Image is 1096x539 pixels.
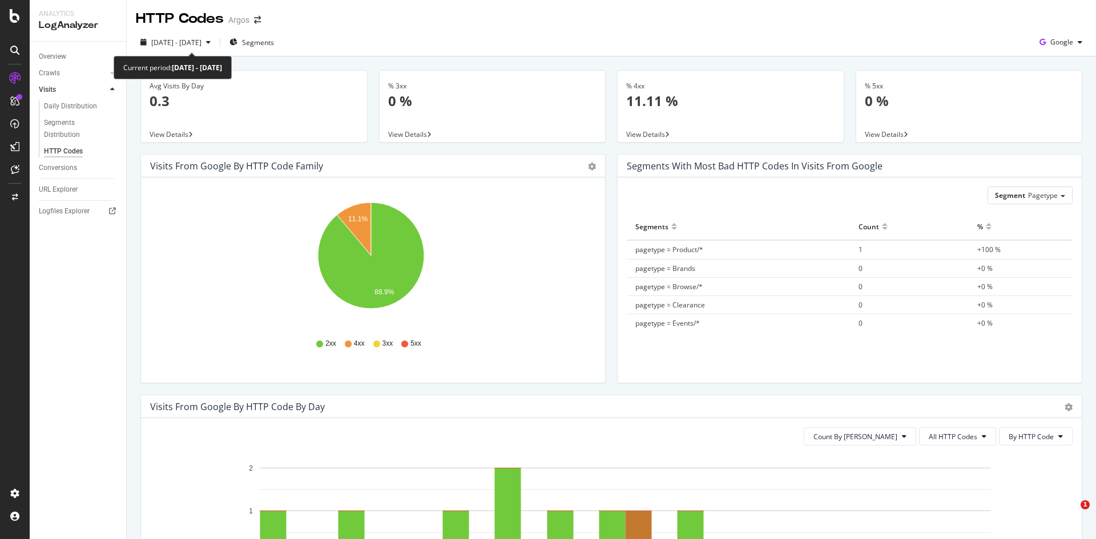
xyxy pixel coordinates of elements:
span: pagetype = Brands [635,264,695,273]
div: HTTP Codes [44,145,83,157]
div: gear [1065,403,1073,411]
p: 0.3 [150,91,358,111]
span: +0 % [977,318,993,328]
div: Argos [228,14,249,26]
span: Segments [242,38,274,47]
div: gear [588,163,596,171]
iframe: Intercom live chat [1057,500,1085,528]
span: View Details [388,129,427,139]
div: Overview [39,51,66,63]
p: 0 % [388,91,597,111]
a: Crawls [39,67,107,79]
div: Logfiles Explorer [39,205,90,217]
span: 2xx [325,339,336,348]
span: View Details [150,129,188,139]
a: Logfiles Explorer [39,205,118,217]
a: HTTP Codes [44,145,118,157]
span: 5xx [410,339,421,348]
text: 88.9% [374,289,394,297]
span: +100 % [977,245,1001,254]
div: Daily Distribution [44,100,97,112]
span: 4xx [354,339,365,348]
p: 11.11 % [626,91,835,111]
a: Daily Distribution [44,100,118,112]
div: LogAnalyzer [39,19,117,32]
span: 0 [859,318,863,328]
span: [DATE] - [DATE] [151,38,202,47]
span: pagetype = Product/* [635,245,703,254]
div: Crawls [39,67,60,79]
button: Segments [225,33,279,51]
button: By HTTP Code [999,427,1073,445]
div: Segments with most bad HTTP codes in Visits from google [627,160,883,172]
button: All HTTP Codes [919,427,996,445]
div: Analytics [39,9,117,19]
a: URL Explorer [39,184,118,196]
div: Current period: [123,61,222,74]
a: Conversions [39,162,118,174]
div: Avg Visits By Day [150,81,358,91]
text: 11.1% [348,215,368,223]
span: +0 % [977,282,993,291]
div: % 5xx [865,81,1074,91]
span: +0 % [977,264,993,273]
button: [DATE] - [DATE] [136,33,215,51]
span: By HTTP Code [1009,432,1054,441]
button: Count By [PERSON_NAME] [804,427,916,445]
text: 2 [249,464,253,472]
div: Conversions [39,162,77,174]
span: 0 [859,300,863,310]
div: % 3xx [388,81,597,91]
div: URL Explorer [39,184,78,196]
span: +0 % [977,300,993,310]
span: pagetype = Browse/* [635,282,703,291]
span: View Details [626,129,665,139]
div: Visits [39,84,56,96]
div: % 4xx [626,81,835,91]
span: 0 [859,282,863,291]
span: 3xx [382,339,393,348]
span: 1 [859,245,863,254]
span: 1 [1081,500,1090,509]
span: Count By Day [813,432,897,441]
span: All HTTP Codes [929,432,977,441]
a: Segments Distribution [44,117,118,141]
div: HTTP Codes [136,9,224,29]
a: Visits [39,84,107,96]
svg: A chart. [150,196,592,328]
span: pagetype = Clearance [635,300,705,310]
p: 0 % [865,91,1074,111]
text: 1 [249,507,253,515]
span: 0 [859,264,863,273]
b: [DATE] - [DATE] [172,63,222,72]
div: arrow-right-arrow-left [254,16,261,24]
span: Google [1050,37,1073,47]
div: Segments Distribution [44,117,107,141]
button: Google [1035,33,1087,51]
div: Visits from google by HTTP Code by Day [150,401,325,412]
div: % [977,217,983,236]
span: View Details [865,129,904,139]
div: Visits from google by HTTP Code Family [150,160,323,172]
a: Overview [39,51,118,63]
span: Segment [995,191,1025,200]
span: Pagetype [1028,191,1058,200]
span: pagetype = Events/* [635,318,700,328]
div: Count [859,217,879,236]
div: Segments [635,217,668,236]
